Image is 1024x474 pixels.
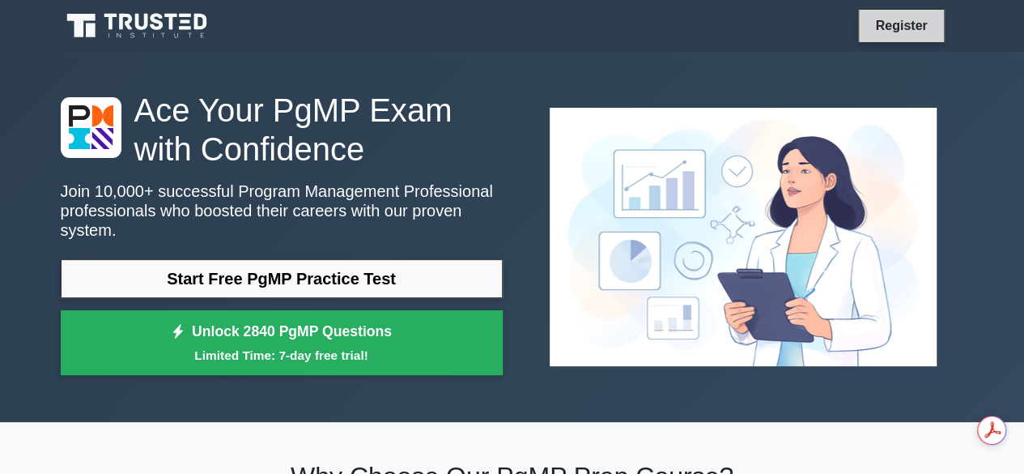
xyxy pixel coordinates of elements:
[61,181,503,240] p: Join 10,000+ successful Program Management Professional professionals who boosted their careers w...
[865,15,937,36] a: Register
[61,259,503,298] a: Start Free PgMP Practice Test
[537,95,950,379] img: Program Management Professional Preview
[61,91,503,169] h1: Ace Your PgMP Exam with Confidence
[61,310,503,375] a: Unlock 2840 PgMP QuestionsLimited Time: 7-day free trial!
[81,346,482,365] small: Limited Time: 7-day free trial!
